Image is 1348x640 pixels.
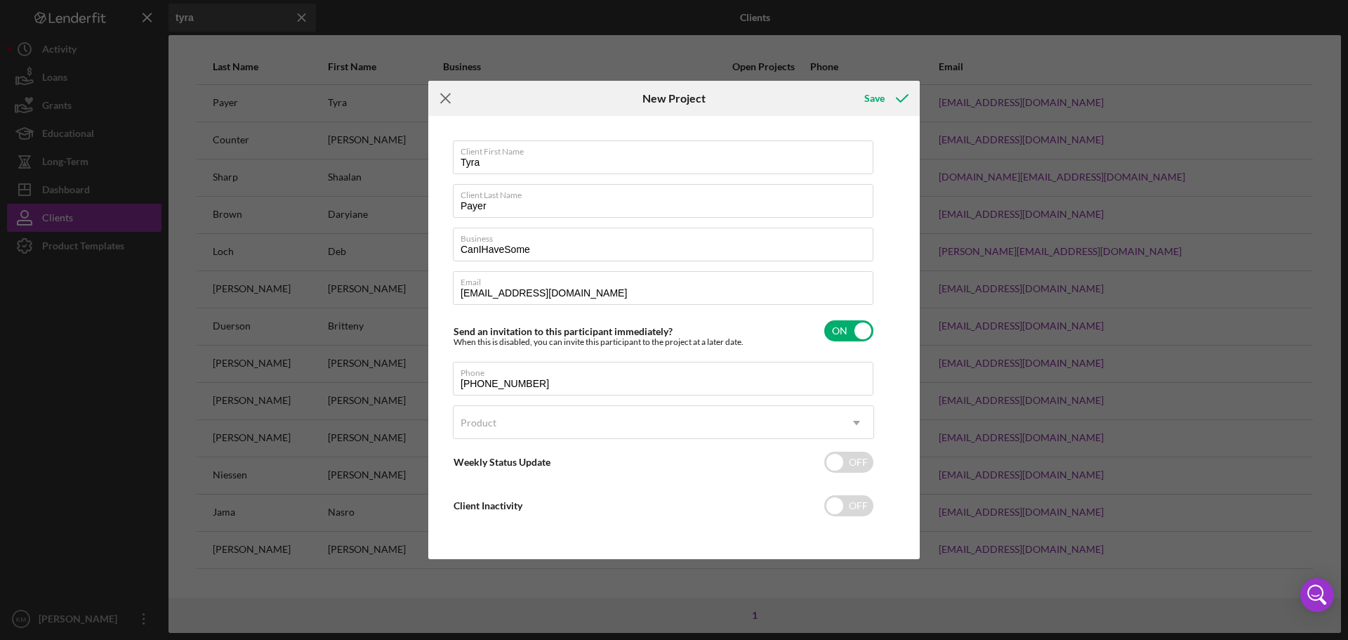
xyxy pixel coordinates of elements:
div: Product [461,417,496,429]
label: Phone [461,363,873,378]
button: Save [850,84,920,112]
label: Client Inactivity [454,499,522,511]
label: Business [461,228,873,244]
label: Client Last Name [461,185,873,200]
label: Email [461,272,873,287]
label: Send an invitation to this participant immediately? [454,325,673,337]
div: Open Intercom Messenger [1300,578,1334,612]
label: Client First Name [461,141,873,157]
h6: New Project [642,92,706,105]
div: When this is disabled, you can invite this participant to the project at a later date. [454,337,744,347]
label: Weekly Status Update [454,456,550,468]
div: Save [864,84,885,112]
